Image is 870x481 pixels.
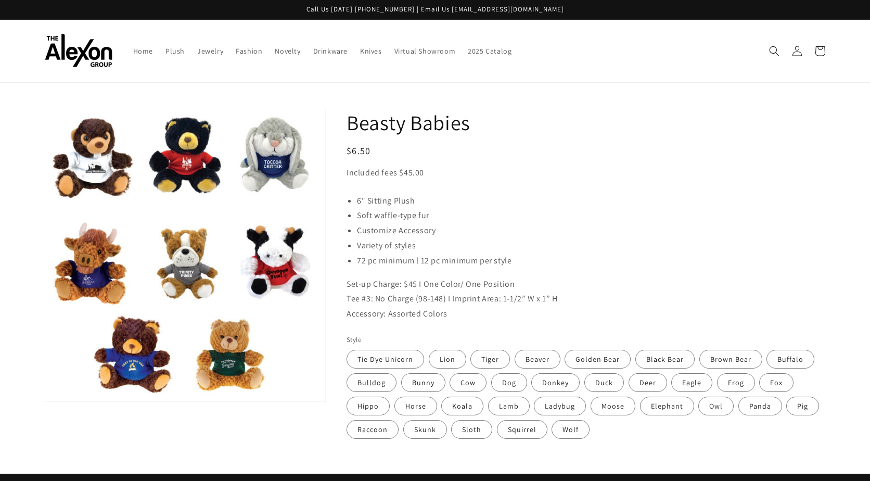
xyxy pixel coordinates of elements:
[191,40,229,62] a: Jewelry
[127,40,159,62] a: Home
[738,397,782,415] label: Panda
[786,397,819,415] label: Pig
[347,373,396,392] label: Bulldog
[497,420,547,439] label: Squirrel
[470,350,510,369] label: Tiger
[347,335,362,345] legend: Style
[450,373,487,392] label: Cow
[357,238,825,254] li: Variety of styles
[357,194,825,209] li: 6" Sitting Plush
[360,46,382,56] span: Knives
[584,373,624,392] label: Duck
[766,350,814,369] label: Buffalo
[451,420,492,439] label: Sloth
[45,34,112,68] img: The Alexon Group
[357,223,825,238] li: Customize Accessory
[635,350,695,369] label: Black Bear
[763,40,786,62] summary: Search
[275,46,300,56] span: Novelty
[698,397,734,415] label: Owl
[347,292,825,307] p: Tee #3: No Charge (98-148) I Imprint Area: 1-1/2” W x 1” H
[347,308,447,319] span: Accessory: Assorted Colors
[347,109,825,136] h1: Beasty Babies
[394,46,456,56] span: Virtual Showroom
[699,350,762,369] label: Brown Bear
[515,350,560,369] label: Beaver
[347,350,424,369] label: Tie Dye Unicorn
[488,397,530,415] label: Lamb
[347,277,825,292] p: Set-up Charge: $45 I One Color/ One Position
[591,397,635,415] label: Moose
[357,208,825,223] li: Soft waffle-type fur
[388,40,462,62] a: Virtual Showroom
[347,420,399,439] label: Raccoon
[347,167,424,178] span: Included fees $45.00
[534,397,586,415] label: Ladybug
[347,397,390,415] label: Hippo
[717,373,755,392] label: Frog
[671,373,712,392] label: Eagle
[159,40,191,62] a: Plush
[268,40,306,62] a: Novelty
[468,46,511,56] span: 2025 Catalog
[236,46,262,56] span: Fashion
[165,46,185,56] span: Plush
[197,46,223,56] span: Jewelry
[403,420,447,439] label: Skunk
[441,397,483,415] label: Koala
[357,254,825,269] li: 72 pc minimum l 12 pc minimum per style
[491,373,527,392] label: Dog
[229,40,268,62] a: Fashion
[394,397,437,415] label: Horse
[565,350,631,369] label: Golden Bear
[640,397,694,415] label: Elephant
[354,40,388,62] a: Knives
[429,350,466,369] label: Lion
[552,420,590,439] label: Wolf
[531,373,580,392] label: Donkey
[462,40,518,62] a: 2025 Catalog
[307,40,354,62] a: Drinkware
[313,46,348,56] span: Drinkware
[629,373,667,392] label: Deer
[401,373,445,392] label: Bunny
[133,46,153,56] span: Home
[347,145,371,157] span: $6.50
[759,373,794,392] label: Fox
